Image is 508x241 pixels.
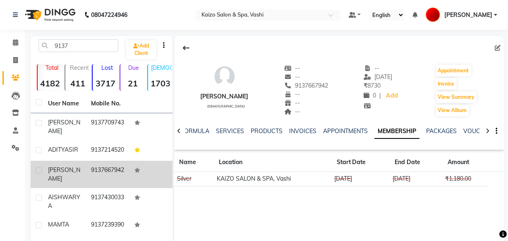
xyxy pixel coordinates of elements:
a: Add Client [126,40,156,59]
span: MAMTA [48,221,69,228]
td: Silver [174,172,214,186]
span: -- [284,64,300,72]
button: View Summary [436,91,477,103]
p: Due [122,64,146,72]
strong: 21 [120,78,146,88]
th: User Name [43,94,86,113]
a: SERVICES [216,127,244,135]
p: Total [41,64,63,72]
th: Amount [443,153,489,172]
span: -- [364,64,379,72]
th: Start Date [332,153,390,172]
th: End Date [390,153,442,172]
span: [DATE] [364,73,392,81]
th: Name [174,153,214,172]
a: PACKAGES [426,127,457,135]
strong: 411 [65,78,91,88]
span: ₹ [364,82,367,89]
a: FORMULA [181,127,209,135]
div: Back to Client [177,40,195,56]
span: -- [284,108,300,115]
td: 9137709743 [86,113,129,141]
span: AISHWARYA [48,193,80,210]
td: 9137430033 [86,188,129,215]
a: Add [384,90,399,102]
span: -- [284,91,300,98]
span: [PERSON_NAME] [48,166,80,182]
td: 9137214520 [86,141,129,161]
a: VOUCHERS [463,127,496,135]
b: 08047224946 [91,3,127,26]
strong: 1703 [148,78,173,88]
span: [DEMOGRAPHIC_DATA] [207,104,245,108]
td: 9137667942 [86,161,129,188]
a: PRODUCTS [251,127,283,135]
a: APPOINTMENTS [323,127,368,135]
p: Recent [69,64,91,72]
td: [DATE] [332,172,390,186]
p: Lost [96,64,118,72]
div: [PERSON_NAME] [201,92,249,101]
span: 8730 [364,82,381,89]
td: ₹1,180.00 [443,172,489,186]
th: Location [214,153,331,172]
img: avatar [212,64,237,89]
input: Search by Name/Mobile/Email/Code [38,39,118,52]
th: Mobile No. [86,94,129,113]
span: 9137667942 [284,82,328,89]
strong: 4182 [38,78,63,88]
button: Appointment [436,65,471,76]
span: -- [284,99,300,107]
td: [DATE] [390,172,442,186]
p: [DEMOGRAPHIC_DATA] [151,64,173,72]
span: -- [284,73,300,81]
td: 9137239390 [86,215,129,236]
strong: 3717 [93,78,118,88]
td: KAIZO SALON & SPA, Vashi [214,172,331,186]
img: logo [21,3,78,26]
span: [PERSON_NAME] [444,11,492,19]
span: [PERSON_NAME] [48,119,80,135]
span: 0 [364,92,376,99]
span: SIR [69,146,78,153]
button: Invoice [436,78,457,90]
img: KAIZO VASHI [426,7,440,22]
a: INVOICES [289,127,316,135]
button: View Album [436,105,469,116]
a: MEMBERSHIP [374,124,419,139]
span: | [379,91,381,100]
span: ADITYA [48,146,69,153]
